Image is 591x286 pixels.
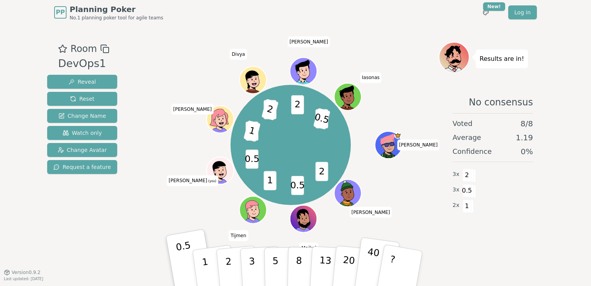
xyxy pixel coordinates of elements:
[47,109,117,123] button: Change Name
[453,118,473,129] span: Voted
[175,240,197,284] p: 0.5
[463,200,471,213] span: 1
[360,72,382,83] span: Click to change your name
[70,95,94,103] span: Reset
[508,5,537,19] a: Log in
[171,104,214,115] span: Click to change your name
[264,171,277,190] span: 1
[291,176,304,195] span: 0.5
[453,186,459,194] span: 3 x
[56,8,65,17] span: PP
[288,36,330,47] span: Click to change your name
[12,269,41,276] span: Version 0.9.2
[516,132,533,143] span: 1.19
[58,42,67,56] button: Add as favourite
[453,132,481,143] span: Average
[229,230,248,241] span: Click to change your name
[521,118,533,129] span: 8 / 8
[521,146,533,157] span: 0 %
[244,120,261,142] span: 1
[63,129,102,137] span: Watch only
[47,92,117,106] button: Reset
[70,42,97,56] span: Room
[299,243,318,253] span: Click to change your name
[479,5,493,19] button: New!
[54,4,163,21] a: PPPlanning PokerNo.1 planning poker tool for agile teams
[350,207,392,218] span: Click to change your name
[313,108,331,129] span: 0.5
[47,160,117,174] button: Request a feature
[453,146,492,157] span: Confidence
[480,53,524,64] p: Results are in!
[463,184,471,197] span: 0.5
[58,146,107,154] span: Change Avatar
[291,95,304,114] span: 2
[230,49,247,60] span: Click to change your name
[453,201,459,210] span: 2 x
[261,98,279,120] span: 2
[47,75,117,89] button: Reveal
[58,56,109,72] div: DevOps1
[316,162,328,181] span: 2
[4,269,41,276] button: Version0.9.2
[397,140,440,150] span: Click to change your name
[47,143,117,157] button: Change Avatar
[246,150,259,169] span: 0.5
[53,163,111,171] span: Request a feature
[70,15,163,21] span: No.1 planning poker tool for agile teams
[453,170,459,179] span: 3 x
[207,179,217,183] span: (you)
[208,158,233,183] button: Click to change your avatar
[47,126,117,140] button: Watch only
[58,112,106,120] span: Change Name
[463,169,471,182] span: 2
[395,132,401,139] span: Martin is the host
[4,277,43,281] span: Last updated: [DATE]
[469,96,533,109] span: No consensus
[68,78,96,86] span: Reveal
[70,4,163,15] span: Planning Poker
[167,175,218,186] span: Click to change your name
[483,2,505,11] div: New!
